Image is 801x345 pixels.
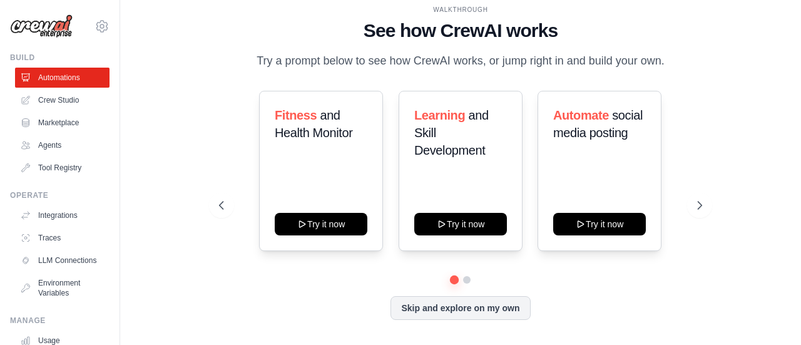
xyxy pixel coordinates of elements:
[10,316,110,326] div: Manage
[553,108,609,122] span: Automate
[15,205,110,225] a: Integrations
[275,108,352,140] span: and Health Monitor
[15,68,110,88] a: Automations
[15,273,110,303] a: Environment Variables
[15,250,110,270] a: LLM Connections
[15,113,110,133] a: Marketplace
[15,228,110,248] a: Traces
[390,296,530,320] button: Skip and explore on my own
[10,190,110,200] div: Operate
[250,52,671,70] p: Try a prompt below to see how CrewAI works, or jump right in and build your own.
[219,19,702,42] h1: See how CrewAI works
[414,108,489,157] span: and Skill Development
[553,213,646,235] button: Try it now
[553,108,643,140] span: social media posting
[219,5,702,14] div: WALKTHROUGH
[275,213,367,235] button: Try it now
[414,108,465,122] span: Learning
[15,158,110,178] a: Tool Registry
[10,53,110,63] div: Build
[15,135,110,155] a: Agents
[15,90,110,110] a: Crew Studio
[10,14,73,38] img: Logo
[275,108,317,122] span: Fitness
[414,213,507,235] button: Try it now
